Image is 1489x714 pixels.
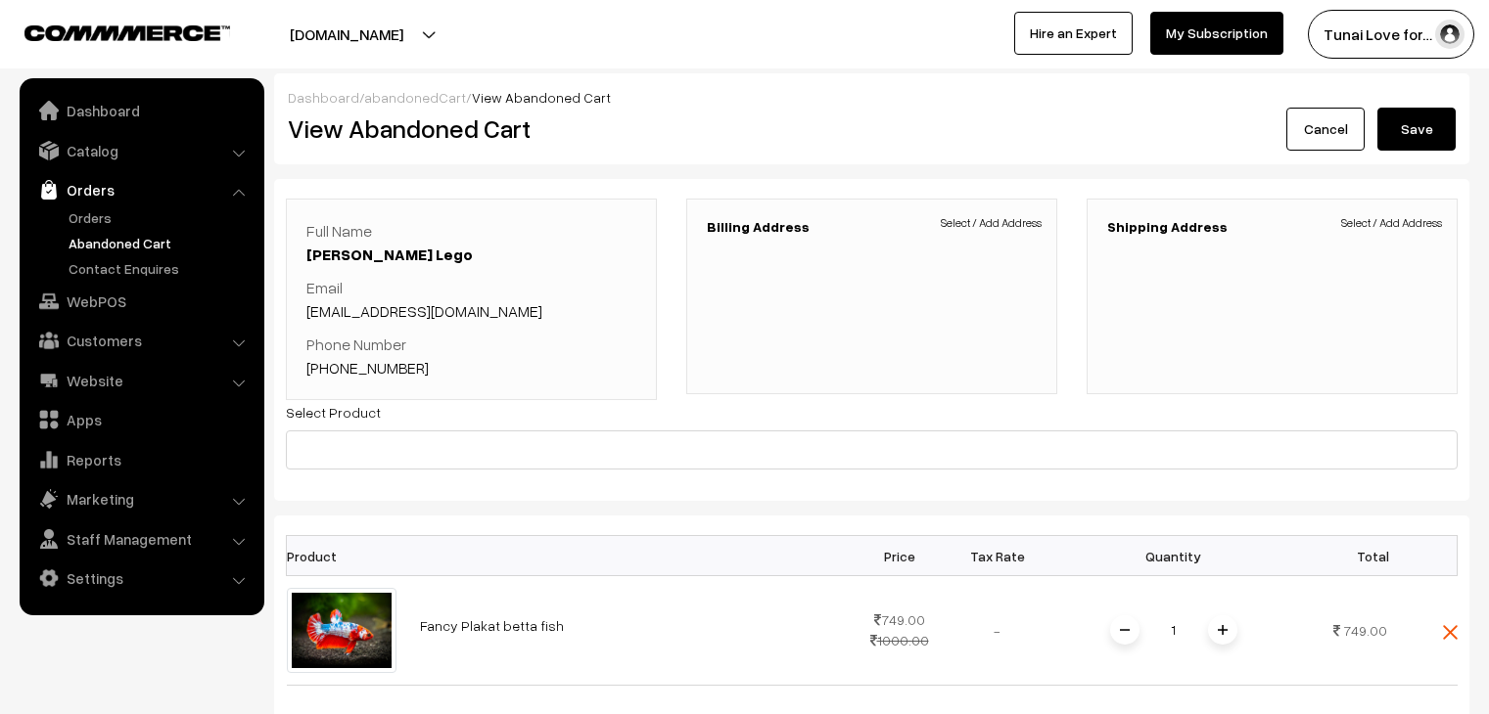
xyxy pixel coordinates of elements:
[306,333,636,379] p: Phone Number
[24,172,257,207] a: Orders
[941,214,1042,232] span: Select / Add Address
[949,536,1047,576] th: Tax Rate
[24,20,196,43] a: COMMMERCE
[221,10,472,59] button: [DOMAIN_NAME]
[288,113,858,144] h2: View Abandoned Cart
[472,89,611,106] span: View Abandoned Cart
[1150,12,1283,55] a: My Subscription
[1218,625,1228,635] img: plusI
[306,219,636,266] p: Full Name
[1286,108,1365,151] a: Cancel
[306,276,636,323] p: Email
[24,442,257,477] a: Reports
[24,25,230,40] img: COMMMERCE
[1047,536,1301,576] th: Quantity
[851,536,949,576] th: Price
[64,258,257,279] a: Contact Enquires
[870,632,929,648] strike: 1000.00
[1301,536,1399,576] th: Total
[24,521,257,557] a: Staff Management
[64,207,257,228] a: Orders
[306,358,429,378] a: [PHONE_NUMBER]
[288,87,1456,108] div: / /
[1308,10,1474,59] button: Tunai Love for…
[306,301,542,321] a: [EMAIL_ADDRESS][DOMAIN_NAME]
[64,233,257,253] a: Abandoned Cart
[287,536,408,576] th: Product
[1107,219,1437,236] h3: Shipping Address
[24,481,257,516] a: Marketing
[420,617,564,634] a: Fancy Plakat betta fish
[1341,214,1442,232] span: Select / Add Address
[24,133,257,168] a: Catalog
[1443,625,1458,640] img: close
[1120,625,1130,635] img: minus
[24,323,257,358] a: Customers
[1377,108,1456,151] button: Save
[288,89,359,106] a: Dashboard
[994,622,1000,639] span: -
[24,402,257,437] a: Apps
[24,363,257,398] a: Website
[306,245,473,264] a: [PERSON_NAME] Lego
[1435,20,1465,49] img: user
[286,402,381,423] label: Select Product
[707,219,1037,236] h3: Billing Address
[24,284,257,319] a: WebPOS
[287,588,396,673] img: uVejDHx75ztAbWJ9ezxi8dJWHj0TQzCw1UApDLut.jpg
[1014,12,1133,55] a: Hire an Expert
[24,560,257,596] a: Settings
[364,89,466,106] a: abandonedCart
[851,576,949,686] td: 749.00
[24,93,257,128] a: Dashboard
[1343,622,1387,639] span: 749.00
